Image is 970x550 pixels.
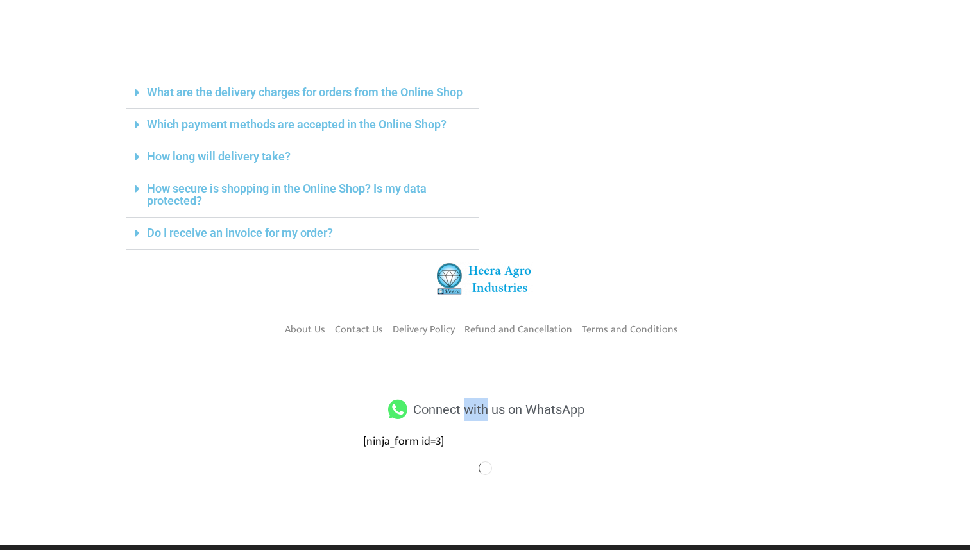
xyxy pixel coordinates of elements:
a: Do I receive an invoice for my order? [147,226,333,239]
div: How long will delivery take? [126,141,479,173]
a: How secure is shopping in the Online Shop? Is my data protected? [147,182,427,207]
a: Refund and Cancellation [464,318,572,340]
a: Which payment methods are accepted in the Online Shop? [147,117,447,131]
div: Do I receive an invoice for my order? [126,218,479,250]
a: Delivery Policy [393,318,455,340]
a: Contact Us [335,318,383,340]
span: Connect with us on WhatsApp [410,398,584,421]
div: What are the delivery charges for orders from the Online Shop [126,77,479,109]
a: About Us [285,318,325,340]
div: [ninja_form id=3] [363,434,607,451]
div: Which payment methods are accepted in the Online Shop? [126,109,479,141]
a: How long will delivery take? [147,150,291,163]
div: How secure is shopping in the Online Shop? Is my data protected? [126,173,479,218]
a: What are the delivery charges for orders from the Online Shop [147,85,463,99]
img: heera-logo-84.png [437,262,533,295]
a: Terms and Conditions [582,318,678,340]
